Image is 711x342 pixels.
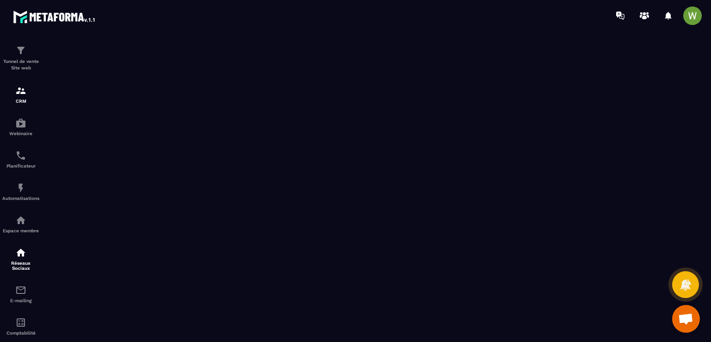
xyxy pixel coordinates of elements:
p: CRM [2,99,39,104]
a: schedulerschedulerPlanificateur [2,143,39,175]
p: Webinaire [2,131,39,136]
p: Espace membre [2,228,39,233]
img: formation [15,85,26,96]
p: Comptabilité [2,330,39,336]
img: scheduler [15,150,26,161]
a: automationsautomationsAutomatisations [2,175,39,208]
div: Open chat [672,305,700,333]
img: formation [15,45,26,56]
a: social-networksocial-networkRéseaux Sociaux [2,240,39,278]
p: Tunnel de vente Site web [2,58,39,71]
img: accountant [15,317,26,328]
p: Réseaux Sociaux [2,261,39,271]
p: Planificateur [2,163,39,168]
a: automationsautomationsEspace membre [2,208,39,240]
img: automations [15,118,26,129]
a: formationformationCRM [2,78,39,111]
img: automations [15,182,26,193]
a: formationformationTunnel de vente Site web [2,38,39,78]
a: emailemailE-mailing [2,278,39,310]
p: Automatisations [2,196,39,201]
img: social-network [15,247,26,258]
a: automationsautomationsWebinaire [2,111,39,143]
p: E-mailing [2,298,39,303]
img: email [15,285,26,296]
img: automations [15,215,26,226]
img: logo [13,8,96,25]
